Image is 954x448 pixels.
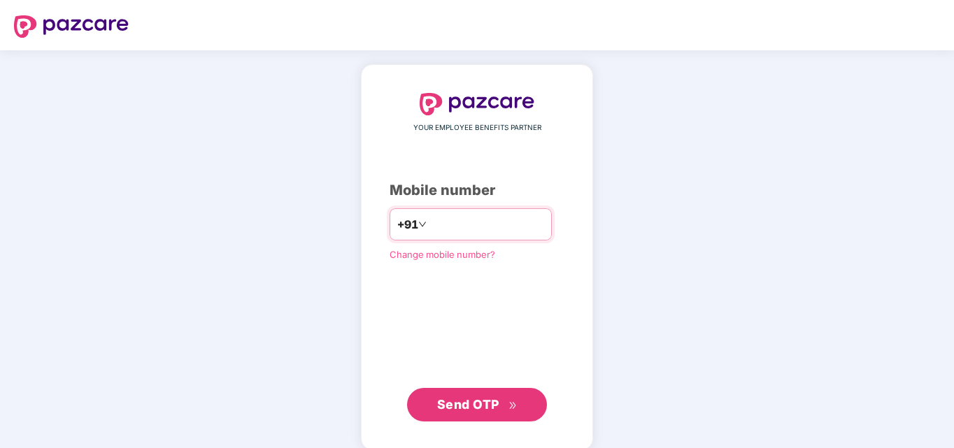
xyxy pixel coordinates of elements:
[420,93,534,115] img: logo
[14,15,129,38] img: logo
[397,216,418,233] span: +91
[413,122,541,133] span: YOUR EMPLOYEE BENEFITS PARTNER
[407,388,547,421] button: Send OTPdouble-right
[437,397,499,412] span: Send OTP
[390,249,495,260] a: Change mobile number?
[390,180,564,201] div: Mobile number
[508,401,518,410] span: double-right
[418,220,427,229] span: down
